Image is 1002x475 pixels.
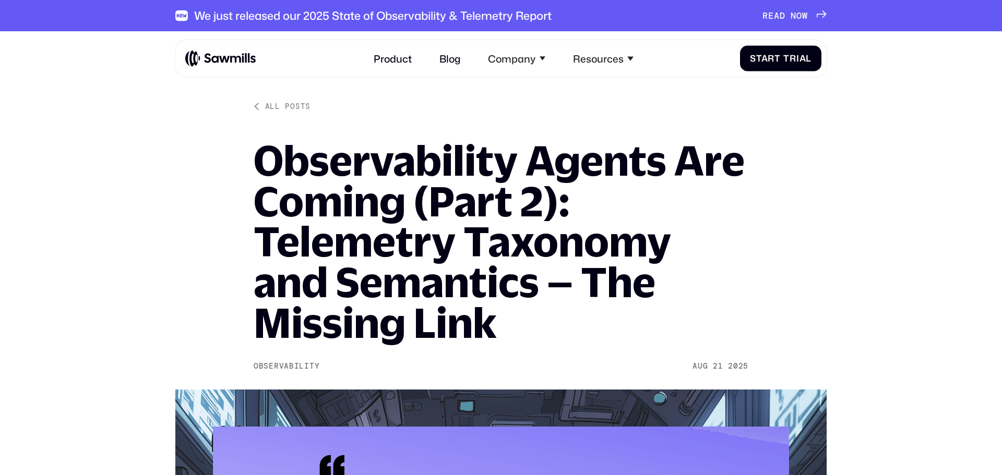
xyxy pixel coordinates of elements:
[740,45,822,71] a: Start Trial
[728,362,748,371] div: 2025
[573,52,624,64] div: Resources
[693,362,708,371] div: Aug
[713,362,723,371] div: 21
[254,101,311,111] a: All posts
[254,140,748,343] h1: Observability Agents Are Coming (Part 2): Telemetry Taxonomy and Semantics – The Missing Link
[194,9,552,22] div: We just released our 2025 State of Observability & Telemetry Report
[750,53,812,64] div: Start Trial
[265,101,311,111] div: All posts
[432,45,468,72] a: Blog
[762,10,827,21] a: READ NOW
[366,45,420,72] a: Product
[254,362,319,371] div: Observability
[488,52,535,64] div: Company
[762,10,808,21] div: READ NOW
